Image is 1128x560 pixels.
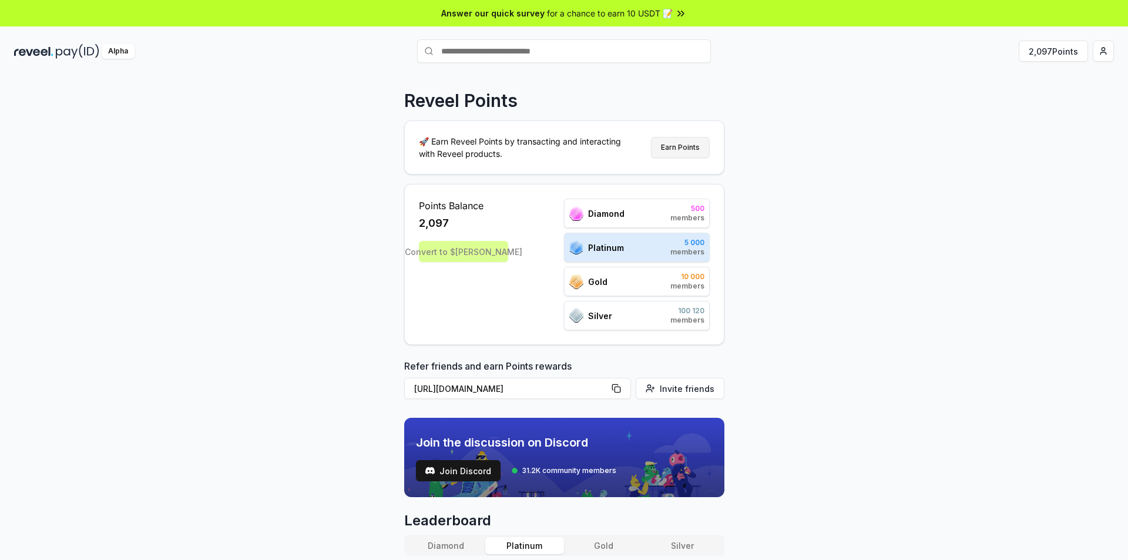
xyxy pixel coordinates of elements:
span: members [670,316,704,325]
div: Refer friends and earn Points rewards [404,359,724,404]
span: Leaderboard [404,511,724,530]
span: 31.2K community members [522,466,616,475]
span: members [670,213,704,223]
img: pay_id [56,44,99,59]
img: discord_banner [404,418,724,497]
a: testJoin Discord [416,460,501,481]
span: members [670,247,704,257]
button: Gold [564,537,643,554]
button: Earn Points [651,137,710,158]
img: ranks_icon [569,274,583,289]
img: reveel_dark [14,44,53,59]
span: 5 000 [670,238,704,247]
span: members [670,281,704,291]
span: Silver [588,310,612,322]
span: Join Discord [439,465,491,477]
img: ranks_icon [569,308,583,323]
span: Points Balance [419,199,508,213]
button: Join Discord [416,460,501,481]
span: 2,097 [419,215,449,232]
span: Platinum [588,242,624,254]
span: 10 000 [670,272,704,281]
button: 2,097Points [1019,41,1088,62]
p: 🚀 Earn Reveel Points by transacting and interacting with Reveel products. [419,135,630,160]
span: Answer our quick survey [441,7,545,19]
div: Alpha [102,44,135,59]
span: 500 [670,204,704,213]
span: Diamond [588,207,625,220]
button: Platinum [485,537,564,554]
span: Gold [588,276,607,288]
p: Reveel Points [404,90,518,111]
button: Silver [643,537,721,554]
button: [URL][DOMAIN_NAME] [404,378,631,399]
button: Invite friends [636,378,724,399]
img: ranks_icon [569,240,583,255]
span: Join the discussion on Discord [416,434,616,451]
img: test [425,466,435,475]
img: ranks_icon [569,206,583,221]
span: 100 120 [670,306,704,316]
span: for a chance to earn 10 USDT 📝 [547,7,673,19]
button: Diamond [407,537,485,554]
span: Invite friends [660,383,714,395]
